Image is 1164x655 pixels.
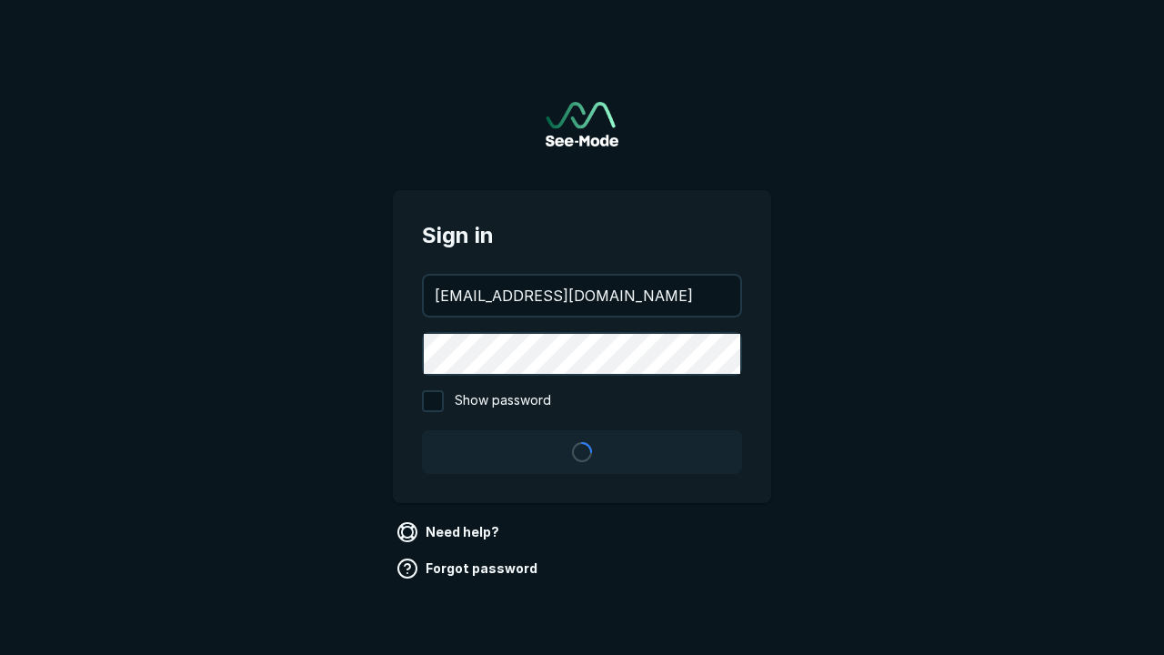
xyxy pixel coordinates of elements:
img: See-Mode Logo [546,102,618,146]
span: Show password [455,390,551,412]
input: your@email.com [424,276,740,316]
a: Need help? [393,518,507,547]
a: Go to sign in [546,102,618,146]
span: Sign in [422,219,742,252]
a: Forgot password [393,554,545,583]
